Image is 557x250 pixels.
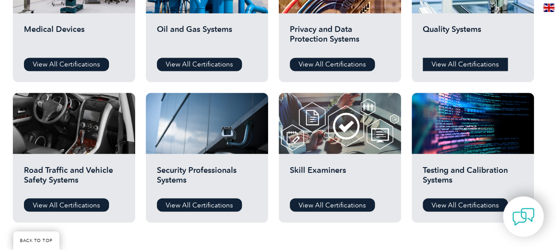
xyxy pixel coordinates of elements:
[24,58,109,71] a: View All Certifications
[290,24,390,51] h2: Privacy and Data Protection Systems
[423,24,523,51] h2: Quality Systems
[543,4,554,12] img: en
[24,165,124,191] h2: Road Traffic and Vehicle Safety Systems
[423,165,523,191] h2: Testing and Calibration Systems
[24,24,124,51] h2: Medical Devices
[157,198,242,211] a: View All Certifications
[24,198,109,211] a: View All Certifications
[290,198,375,211] a: View All Certifications
[157,24,257,51] h2: Oil and Gas Systems
[13,231,59,250] a: BACK TO TOP
[423,198,508,211] a: View All Certifications
[157,58,242,71] a: View All Certifications
[290,58,375,71] a: View All Certifications
[512,206,534,228] img: contact-chat.png
[290,165,390,191] h2: Skill Examiners
[423,58,508,71] a: View All Certifications
[157,165,257,191] h2: Security Professionals Systems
